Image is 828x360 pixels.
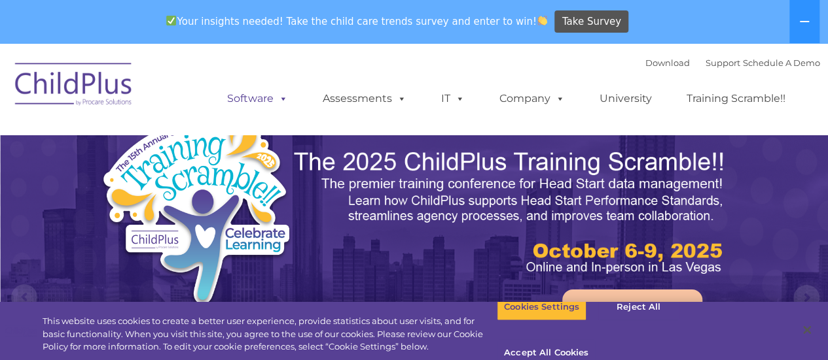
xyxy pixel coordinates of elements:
a: Training Scramble!! [674,86,799,112]
button: Reject All [598,293,679,321]
a: Schedule A Demo [743,57,820,68]
img: ✅ [166,16,176,25]
a: IT [428,86,478,112]
img: 👏 [537,16,547,25]
a: Software [214,86,301,112]
a: Company [486,86,578,112]
span: Phone number [182,140,238,150]
span: Take Survey [562,10,621,33]
a: University [586,86,665,112]
button: Close [793,316,821,344]
span: Your insights needed! Take the child care trends survey and enter to win! [161,8,553,34]
button: Cookies Settings [497,293,586,321]
span: Last name [182,86,222,96]
img: ChildPlus by Procare Solutions [9,54,139,119]
font: | [645,57,820,68]
a: Learn More [562,289,702,326]
a: Support [706,57,740,68]
a: Assessments [310,86,420,112]
a: Take Survey [554,10,628,33]
div: This website uses cookies to create a better user experience, provide statistics about user visit... [43,315,497,353]
a: Download [645,57,690,68]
